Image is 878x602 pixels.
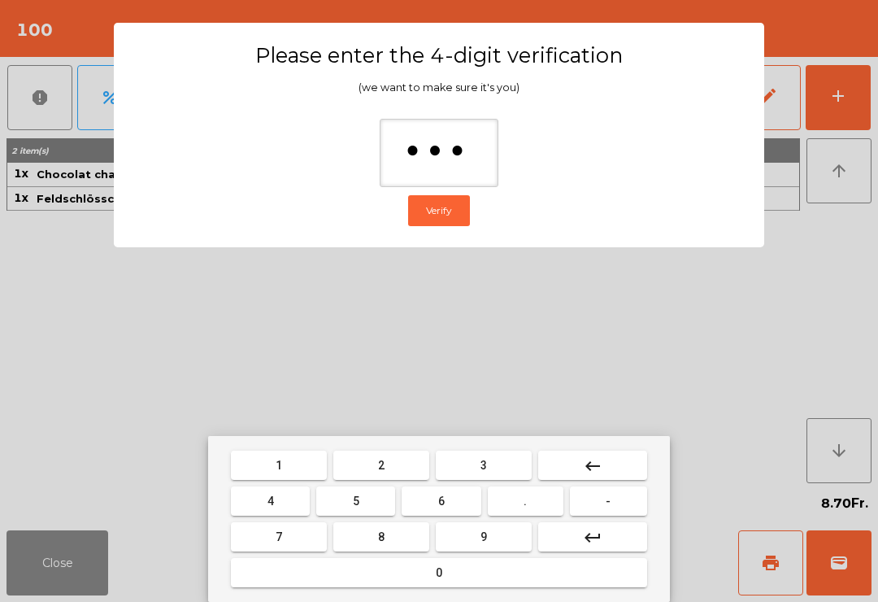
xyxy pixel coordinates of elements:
[231,522,327,552] button: 7
[480,459,487,472] span: 3
[583,456,602,476] mat-icon: keyboard_backspace
[353,495,359,508] span: 5
[378,530,385,543] span: 8
[408,195,470,226] button: Verify
[333,451,429,480] button: 2
[378,459,385,472] span: 2
[438,495,445,508] span: 6
[436,566,442,579] span: 0
[583,528,602,547] mat-icon: keyboard_return
[276,459,282,472] span: 1
[231,558,647,587] button: 0
[480,530,487,543] span: 9
[146,42,732,68] h3: Please enter the 4-digit verification
[606,495,611,508] span: -
[316,486,395,516] button: 5
[570,486,647,516] button: -
[402,486,480,516] button: 6
[267,495,274,508] span: 4
[231,451,327,480] button: 1
[359,81,519,94] span: (we want to make sure it's you)
[436,451,532,480] button: 3
[333,522,429,552] button: 8
[231,486,310,516] button: 4
[488,486,563,516] button: .
[276,530,282,543] span: 7
[524,495,527,508] span: .
[436,522,532,552] button: 9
